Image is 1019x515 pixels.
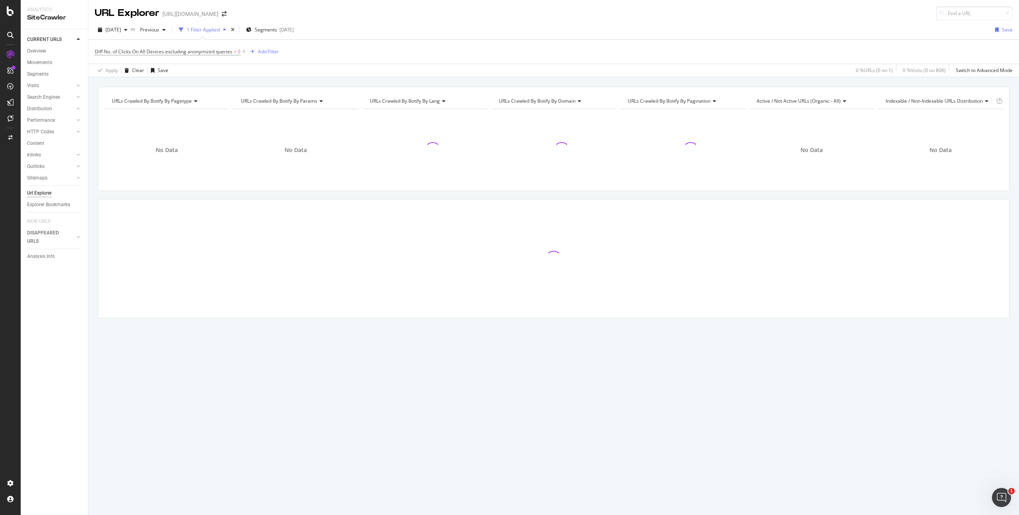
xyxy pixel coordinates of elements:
[105,26,121,33] span: 2025 Sep. 24th
[279,26,294,33] div: [DATE]
[27,47,82,55] a: Overview
[757,98,841,104] span: Active / Not Active URLs (organic - all)
[243,23,297,36] button: Segments[DATE]
[992,488,1011,507] iframe: Intercom live chat
[755,95,867,107] h4: Active / Not Active URLs
[368,95,480,107] h4: URLs Crawled By Botify By lang
[27,151,74,159] a: Inlinks
[1002,26,1013,33] div: Save
[27,35,74,44] a: CURRENT URLS
[886,98,983,104] span: Indexable / Non-Indexable URLs distribution
[27,189,52,197] div: Url Explorer
[936,6,1013,20] input: Find a URL
[27,252,55,261] div: Analysis Info
[132,67,144,74] div: Clear
[137,23,169,36] button: Previous
[27,229,74,246] a: DISAPPEARED URLS
[95,64,118,77] button: Apply
[27,93,74,101] a: Search Engines
[27,35,62,44] div: CURRENT URLS
[229,26,236,34] div: times
[27,162,74,171] a: Outlinks
[27,229,67,246] div: DISAPPEARED URLS
[27,105,74,113] a: Distribution
[953,64,1013,77] button: Switch to Advanced Mode
[903,67,946,74] div: 0 % Visits ( 0 on 80K )
[992,23,1013,36] button: Save
[27,105,52,113] div: Distribution
[27,189,82,197] a: Url Explorer
[95,23,131,36] button: [DATE]
[499,98,576,104] span: URLs Crawled By Botify By domain
[110,95,222,107] h4: URLs Crawled By Botify By pagetype
[27,174,74,182] a: Sitemaps
[27,70,49,78] div: Segments
[27,201,82,209] a: Explorer Bookmarks
[27,128,74,136] a: HTTP Codes
[238,46,240,57] span: 0
[626,95,738,107] h4: URLs Crawled By Botify By pagination
[27,13,82,22] div: SiteCrawler
[27,82,39,90] div: Visits
[285,146,307,154] span: No Data
[222,11,226,17] div: arrow-right-arrow-left
[95,48,232,55] span: Diff No. of Clicks On All Devices excluding anonymized queries
[131,25,137,32] span: vs
[27,252,82,261] a: Analysis Info
[187,26,220,33] div: 1 Filter Applied
[27,174,47,182] div: Sitemaps
[1008,488,1015,494] span: 1
[370,98,440,104] span: URLs Crawled By Botify By lang
[27,116,55,125] div: Performance
[628,98,711,104] span: URLs Crawled By Botify By pagination
[121,64,144,77] button: Clear
[27,59,82,67] a: Movements
[241,98,317,104] span: URLs Crawled By Botify By params
[27,162,45,171] div: Outlinks
[497,95,609,107] h4: URLs Crawled By Botify By domain
[27,151,41,159] div: Inlinks
[247,47,279,57] button: Add Filter
[255,26,277,33] span: Segments
[956,67,1013,74] div: Switch to Advanced Mode
[27,70,82,78] a: Segments
[158,67,168,74] div: Save
[176,23,229,36] button: 1 Filter Applied
[162,10,219,18] div: [URL][DOMAIN_NAME]
[95,6,159,20] div: URL Explorer
[929,146,952,154] span: No Data
[856,67,893,74] div: 0 % URLs ( 0 on 1 )
[800,146,823,154] span: No Data
[234,48,236,55] span: >
[156,146,178,154] span: No Data
[112,98,192,104] span: URLs Crawled By Botify By pagetype
[884,95,995,107] h4: Indexable / Non-Indexable URLs Distribution
[27,47,46,55] div: Overview
[27,217,59,226] a: NEW URLS
[27,217,51,226] div: NEW URLS
[27,82,74,90] a: Visits
[105,67,118,74] div: Apply
[27,93,60,101] div: Search Engines
[27,139,44,148] div: Content
[258,48,279,55] div: Add Filter
[27,59,52,67] div: Movements
[27,139,82,148] a: Content
[27,116,74,125] a: Performance
[239,95,351,107] h4: URLs Crawled By Botify By params
[27,128,54,136] div: HTTP Codes
[27,6,82,13] div: Analytics
[137,26,159,33] span: Previous
[27,201,70,209] div: Explorer Bookmarks
[148,64,168,77] button: Save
